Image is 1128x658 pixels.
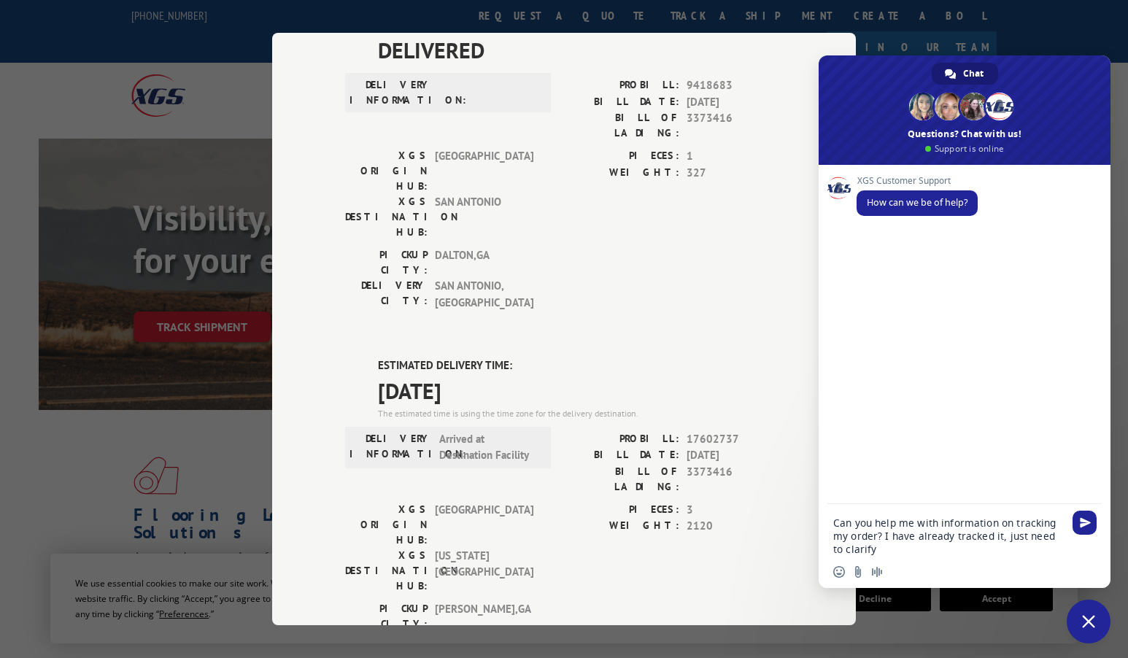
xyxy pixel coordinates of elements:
[687,447,783,464] span: [DATE]
[867,196,967,209] span: How can we be of help?
[687,165,783,182] span: 327
[564,148,679,165] label: PIECES:
[378,34,783,66] span: DELIVERED
[435,601,533,632] span: [PERSON_NAME] , GA
[564,518,679,535] label: WEIGHT:
[687,148,783,165] span: 1
[963,63,984,85] span: Chat
[435,278,533,311] span: SAN ANTONIO , [GEOGRAPHIC_DATA]
[378,357,783,374] label: ESTIMATED DELIVERY TIME:
[378,407,783,420] div: The estimated time is using the time zone for the delivery destination.
[345,601,428,632] label: PICKUP CITY:
[687,502,783,519] span: 3
[564,464,679,495] label: BILL OF LADING:
[687,110,783,141] span: 3373416
[564,431,679,448] label: PROBILL:
[378,374,783,407] span: [DATE]
[687,464,783,495] span: 3373416
[345,502,428,548] label: XGS ORIGIN HUB:
[564,77,679,94] label: PROBILL:
[345,548,428,594] label: XGS DESTINATION HUB:
[345,194,428,240] label: XGS DESTINATION HUB:
[435,247,533,278] span: DALTON , GA
[564,165,679,182] label: WEIGHT:
[687,77,783,94] span: 9418683
[349,431,432,464] label: DELIVERY INFORMATION:
[564,502,679,519] label: PIECES:
[349,77,432,108] label: DELIVERY INFORMATION:
[852,566,864,578] span: Send a file
[687,518,783,535] span: 2120
[345,247,428,278] label: PICKUP CITY:
[435,502,533,548] span: [GEOGRAPHIC_DATA]
[345,278,428,311] label: DELIVERY CITY:
[932,63,998,85] div: Chat
[1067,600,1110,643] div: Close chat
[833,566,845,578] span: Insert an emoji
[435,548,533,594] span: [US_STATE][GEOGRAPHIC_DATA]
[439,431,538,464] span: Arrived at Destination Facility
[435,148,533,194] span: [GEOGRAPHIC_DATA]
[435,194,533,240] span: SAN ANTONIO
[687,94,783,111] span: [DATE]
[564,110,679,141] label: BILL OF LADING:
[871,566,883,578] span: Audio message
[1073,511,1097,535] span: Send
[564,447,679,464] label: BILL DATE:
[687,431,783,448] span: 17602737
[857,176,978,186] span: XGS Customer Support
[564,94,679,111] label: BILL DATE:
[345,148,428,194] label: XGS ORIGIN HUB:
[833,516,1064,556] textarea: Compose your message...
